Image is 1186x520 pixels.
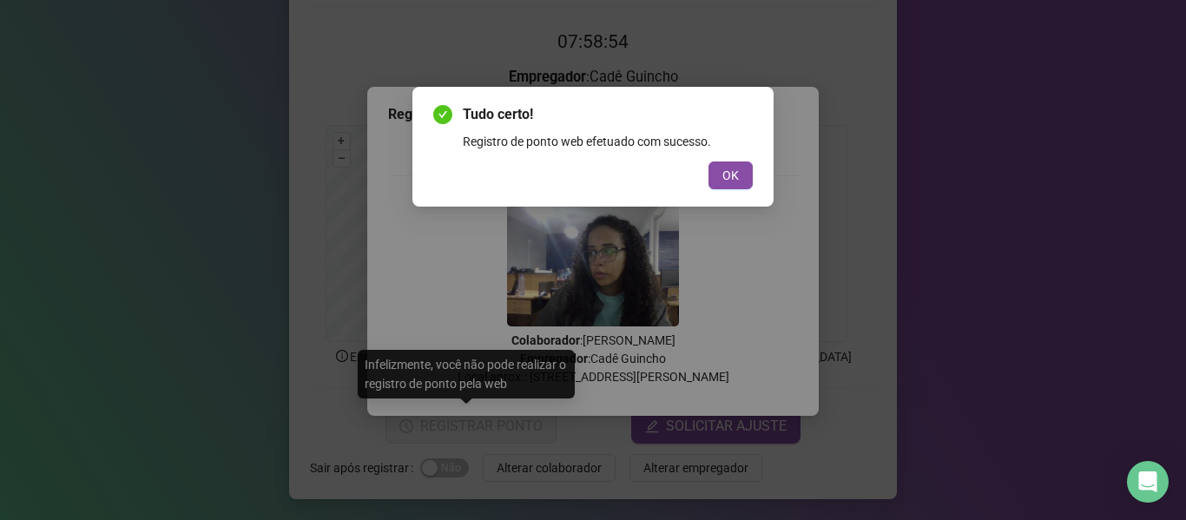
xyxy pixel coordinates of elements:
[463,104,753,125] span: Tudo certo!
[463,132,753,151] div: Registro de ponto web efetuado com sucesso.
[722,166,739,185] span: OK
[708,161,753,189] button: OK
[433,105,452,124] span: check-circle
[1127,461,1169,503] div: Open Intercom Messenger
